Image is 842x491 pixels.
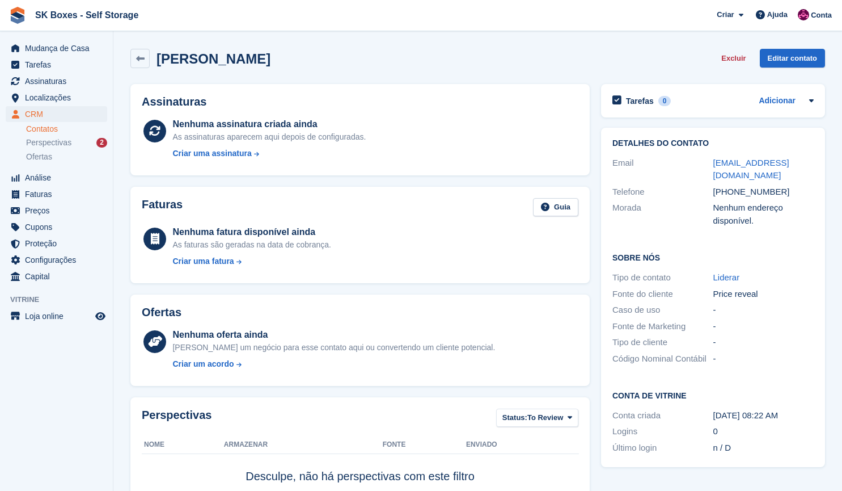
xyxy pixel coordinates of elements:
[156,51,270,66] h2: [PERSON_NAME]
[172,148,251,160] div: Criar uma assinatura
[713,352,814,366] div: -
[6,219,107,235] a: menu
[717,49,750,68] button: Excluir
[6,90,107,106] a: menu
[759,95,796,108] a: Adicionar
[612,389,814,401] h2: Conta de vitrine
[713,186,814,199] div: [PHONE_NUMBER]
[172,255,331,267] a: Criar uma fatura
[25,219,93,235] span: Cupons
[713,288,814,301] div: Price reveal
[6,186,107,202] a: menu
[6,170,107,186] a: menu
[26,137,71,148] span: Perspectivas
[26,137,107,149] a: Perspectivas 2
[25,236,93,251] span: Proteção
[713,442,814,455] div: n / D
[713,425,814,438] div: 0
[25,203,93,219] span: Preços
[26,152,52,162] span: Ofertas
[25,186,93,202] span: Faturas
[224,436,383,454] th: Armazenar
[717,9,734,20] span: Criar
[658,96,671,106] div: 0
[142,306,181,319] h2: Ofertas
[502,412,527,423] span: Status:
[713,336,814,349] div: -
[713,304,814,317] div: -
[94,309,107,323] a: Loja de pré-visualização
[25,308,93,324] span: Loja online
[25,40,93,56] span: Mudança de Casa
[96,138,107,148] div: 2
[612,251,814,263] h2: Sobre Nós
[612,288,713,301] div: Fonte do cliente
[31,6,143,24] a: SK Boxes - Self Storage
[172,342,495,354] div: [PERSON_NAME] um negócio para esse contato aqui ou convertendo um cliente potencial.
[612,320,713,333] div: Fonte de Marketing
[612,409,713,422] div: Conta criada
[612,352,713,366] div: Código Nominal Contábil
[172,148,366,160] a: Criar uma assinatura
[142,436,224,454] th: Nome
[25,73,93,89] span: Assinaturas
[811,10,832,21] span: Conta
[612,139,814,148] h2: Detalhes do contato
[713,409,814,422] div: [DATE] 08:22 AM
[172,255,234,267] div: Criar uma fatura
[760,49,825,68] a: Editar contato
[612,442,713,455] div: Último login
[798,9,809,20] img: Joana Alegria
[172,131,366,143] div: As assinaturas aparecem aqui depois de configuradas.
[612,157,713,182] div: Email
[626,96,654,106] h2: Tarefas
[172,358,495,370] a: Criar um acordo
[10,294,113,305] span: Vitrine
[6,252,107,268] a: menu
[713,320,814,333] div: -
[6,106,107,122] a: menu
[612,186,713,199] div: Telefone
[6,268,107,284] a: menu
[25,170,93,186] span: Análise
[713,202,814,227] div: Nenhum endereço disponível.
[172,117,366,131] div: Nenhuma assinatura criada ainda
[767,9,788,20] span: Ajuda
[25,57,93,73] span: Tarefas
[25,268,93,284] span: Capital
[172,239,331,251] div: As faturas são geradas na data de cobrança.
[142,409,211,430] h2: Perspectivas
[6,73,107,89] a: menu
[25,106,93,122] span: CRM
[533,198,578,217] a: Guia
[6,40,107,56] a: menu
[612,202,713,227] div: Morada
[612,425,713,438] div: Logins
[9,7,26,24] img: stora-icon-8386f47178a22dfd0bd8f6a31ec36ba5ce8667c1dd55bd0f319d3a0aa187defe.svg
[172,358,234,370] div: Criar um acordo
[527,412,563,423] span: To Review
[172,328,495,342] div: Nenhuma oferta ainda
[612,336,713,349] div: Tipo de cliente
[246,470,475,482] span: Desculpe, não há perspectivas com este filtro
[6,57,107,73] a: menu
[612,304,713,317] div: Caso de uso
[383,436,466,454] th: Fonte
[25,90,93,106] span: Localizações
[6,203,107,219] a: menu
[6,236,107,251] a: menu
[612,271,713,284] div: Tipo de contato
[466,436,578,454] th: Enviado
[713,272,740,282] a: Liderar
[172,225,331,239] div: Nenhuma fatura disponível ainda
[142,95,578,108] h2: Assinaturas
[26,124,107,135] a: Contatos
[713,158,789,181] a: [EMAIL_ADDRESS][DOMAIN_NAME]
[142,198,183,217] h2: Faturas
[26,151,107,163] a: Ofertas
[25,252,93,268] span: Configurações
[6,308,107,324] a: menu
[496,409,578,427] button: Status: To Review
